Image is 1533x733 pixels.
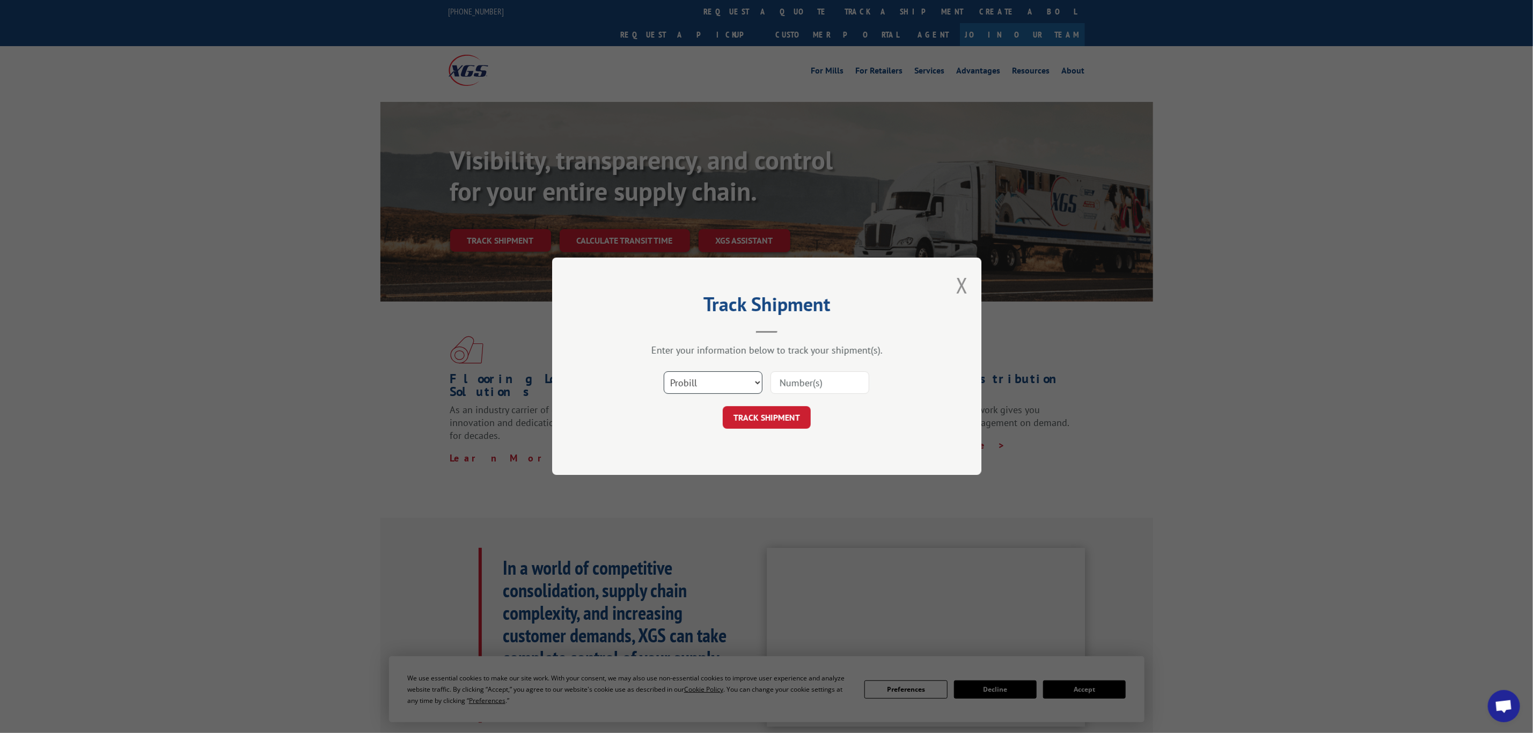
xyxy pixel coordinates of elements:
button: Close modal [956,271,968,299]
h2: Track Shipment [606,297,928,317]
button: TRACK SHIPMENT [723,407,811,429]
input: Number(s) [771,372,869,394]
div: Enter your information below to track your shipment(s). [606,344,928,357]
div: Open chat [1488,690,1520,722]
